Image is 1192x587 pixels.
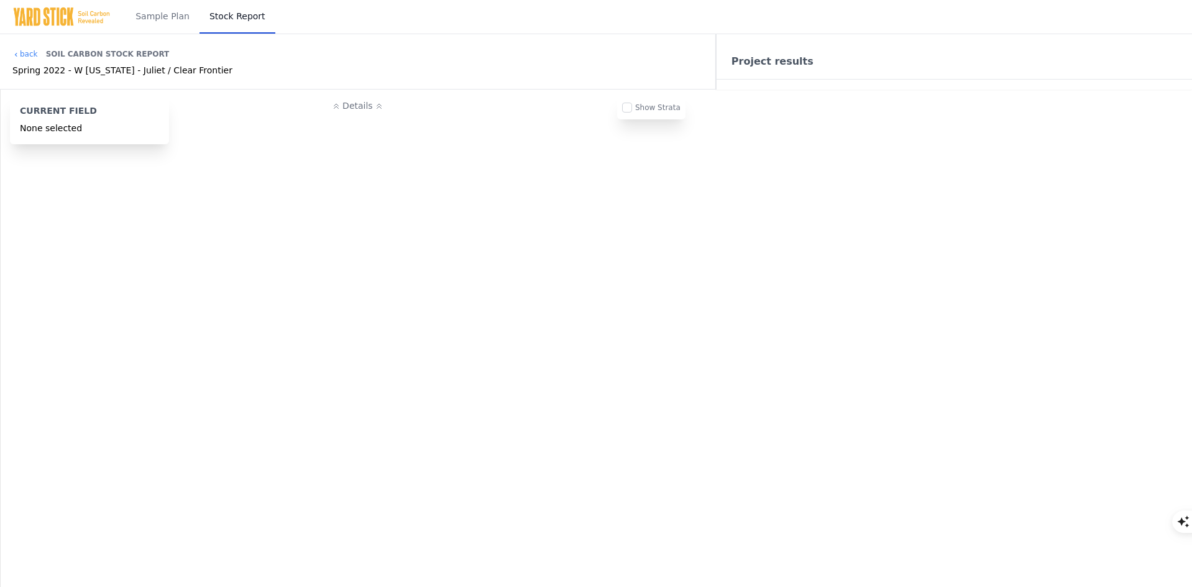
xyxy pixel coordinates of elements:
[20,122,159,134] div: None selected
[318,95,397,118] button: Details
[635,103,681,112] label: Show Strata
[12,64,232,76] div: Spring 2022 - W [US_STATE] - Juliet / Clear Frontier
[12,7,111,27] img: Yard Stick Logo
[20,104,159,122] div: Current Field
[12,49,38,59] a: back
[46,44,170,64] div: Soil Carbon Stock Report
[731,55,814,67] a: Project results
